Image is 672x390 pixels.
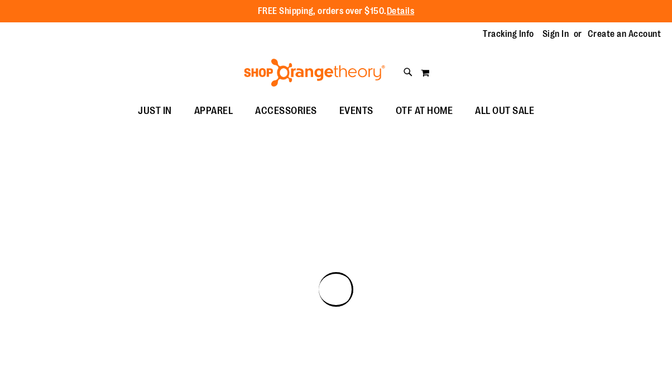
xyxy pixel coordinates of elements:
img: Shop Orangetheory [242,59,387,87]
span: APPAREL [194,98,233,123]
a: JUST IN [127,98,183,124]
a: APPAREL [183,98,244,124]
span: OTF AT HOME [396,98,453,123]
span: EVENTS [339,98,373,123]
a: Tracking Info [483,28,534,40]
span: ALL OUT SALE [475,98,534,123]
p: FREE Shipping, orders over $150. [258,5,415,18]
a: Create an Account [588,28,661,40]
a: EVENTS [328,98,385,124]
a: Sign In [543,28,569,40]
a: OTF AT HOME [385,98,464,124]
a: ACCESSORIES [244,98,328,124]
span: JUST IN [138,98,172,123]
span: ACCESSORIES [255,98,317,123]
a: ALL OUT SALE [464,98,545,124]
a: Details [387,6,415,16]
